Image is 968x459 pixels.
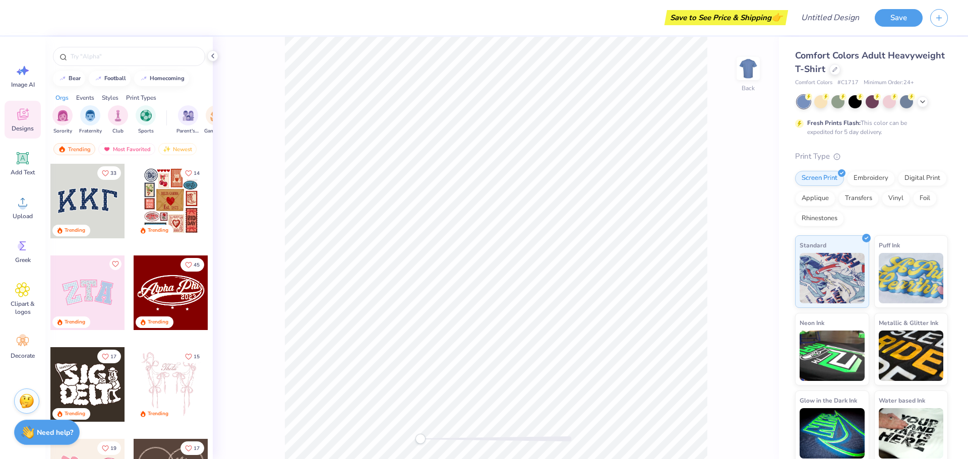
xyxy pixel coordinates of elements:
[807,118,931,137] div: This color can be expedited for 5 day delivery.
[864,79,914,87] span: Minimum Order: 24 +
[163,146,171,153] img: newest.gif
[204,105,227,135] button: filter button
[800,395,857,406] span: Glow in the Dark Ink
[879,317,938,328] span: Metallic & Glitter Ink
[97,441,121,455] button: Like
[176,105,200,135] div: filter for Parent's Weekend
[112,110,124,121] img: Club Image
[176,105,200,135] button: filter button
[109,258,122,270] button: Like
[65,227,85,234] div: Trending
[771,11,782,23] span: 👉
[97,166,121,180] button: Like
[13,212,33,220] span: Upload
[875,9,923,27] button: Save
[70,51,199,61] input: Try "Alpha"
[79,105,102,135] div: filter for Fraternity
[126,93,156,102] div: Print Types
[898,171,947,186] div: Digital Print
[65,410,85,418] div: Trending
[58,76,67,82] img: trend_line.gif
[148,410,168,418] div: Trending
[134,71,189,86] button: homecoming
[140,76,148,82] img: trend_line.gif
[53,127,72,135] span: Sorority
[136,105,156,135] div: filter for Sports
[158,143,197,155] div: Newest
[11,352,35,360] span: Decorate
[879,240,900,250] span: Puff Ink
[94,76,102,82] img: trend_line.gif
[53,71,85,86] button: bear
[800,253,865,303] img: Standard
[913,191,937,206] div: Foil
[180,441,204,455] button: Like
[795,151,948,162] div: Print Type
[110,354,116,359] span: 17
[104,76,126,81] div: football
[204,127,227,135] span: Game Day
[108,105,128,135] button: filter button
[148,227,168,234] div: Trending
[667,10,785,25] div: Save to See Price & Shipping
[6,300,39,316] span: Clipart & logos
[76,93,94,102] div: Events
[882,191,910,206] div: Vinyl
[879,331,944,381] img: Metallic & Glitter Ink
[103,146,111,153] img: most_fav.gif
[110,171,116,176] span: 33
[795,79,832,87] span: Comfort Colors
[800,317,824,328] span: Neon Ink
[180,258,204,272] button: Like
[102,93,118,102] div: Styles
[194,171,200,176] span: 14
[176,127,200,135] span: Parent's Weekend
[12,124,34,133] span: Designs
[11,81,35,89] span: Image AI
[194,263,200,268] span: 45
[79,127,102,135] span: Fraternity
[148,318,168,326] div: Trending
[69,76,81,81] div: bear
[204,105,227,135] div: filter for Game Day
[879,408,944,458] img: Water based Ink
[800,240,826,250] span: Standard
[194,354,200,359] span: 15
[180,166,204,180] button: Like
[838,191,879,206] div: Transfers
[98,143,155,155] div: Most Favorited
[742,84,755,93] div: Back
[52,105,73,135] button: filter button
[79,105,102,135] button: filter button
[136,105,156,135] button: filter button
[112,127,124,135] span: Club
[55,93,69,102] div: Orgs
[807,119,861,127] strong: Fresh Prints Flash:
[85,110,96,121] img: Fraternity Image
[110,446,116,451] span: 19
[795,211,844,226] div: Rhinestones
[738,58,758,79] img: Back
[795,191,835,206] div: Applique
[140,110,152,121] img: Sports Image
[879,395,925,406] span: Water based Ink
[415,434,426,444] div: Accessibility label
[53,143,95,155] div: Trending
[15,256,31,264] span: Greek
[210,110,222,121] img: Game Day Image
[150,76,185,81] div: homecoming
[793,8,867,28] input: Untitled Design
[194,446,200,451] span: 17
[879,253,944,303] img: Puff Ink
[11,168,35,176] span: Add Text
[847,171,895,186] div: Embroidery
[57,110,69,121] img: Sorority Image
[795,49,945,75] span: Comfort Colors Adult Heavyweight T-Shirt
[800,408,865,458] img: Glow in the Dark Ink
[37,428,73,437] strong: Need help?
[138,127,154,135] span: Sports
[65,318,85,326] div: Trending
[180,350,204,363] button: Like
[52,105,73,135] div: filter for Sorority
[97,350,121,363] button: Like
